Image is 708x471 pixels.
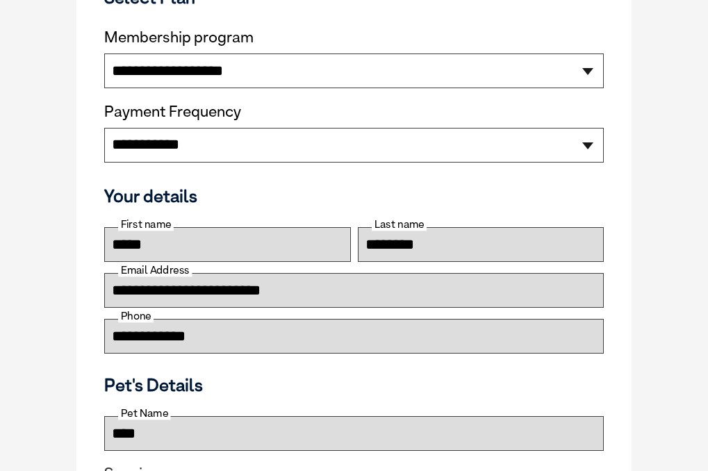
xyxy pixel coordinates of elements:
[104,28,604,47] label: Membership program
[118,310,154,322] label: Phone
[99,374,609,395] h3: Pet's Details
[372,218,427,231] label: Last name
[104,185,604,206] h3: Your details
[104,103,241,121] label: Payment Frequency
[118,264,192,276] label: Email Address
[118,218,174,231] label: First name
